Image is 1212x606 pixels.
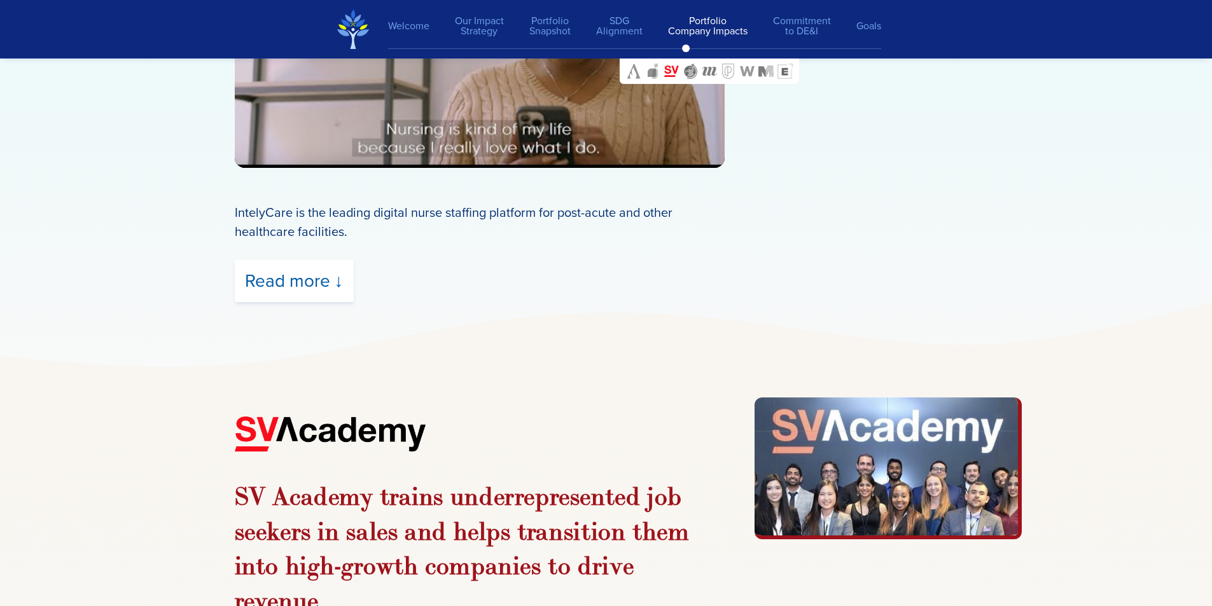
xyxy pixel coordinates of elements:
a: Our ImpactStrategy [442,10,517,43]
a: SDGAlignment [583,10,655,43]
a: PortfolioSnapshot [517,10,583,43]
a: Goals [844,15,881,38]
div: Read more ↓ [235,260,354,302]
a: PortfolioCompany Impacts [655,10,760,43]
p: IntelyCare is the leading digital nurse staffing platform for post-acute and other healthcare fac... [235,203,725,241]
a: Welcome [388,15,442,38]
a: Commitmentto DE&I [760,10,844,43]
